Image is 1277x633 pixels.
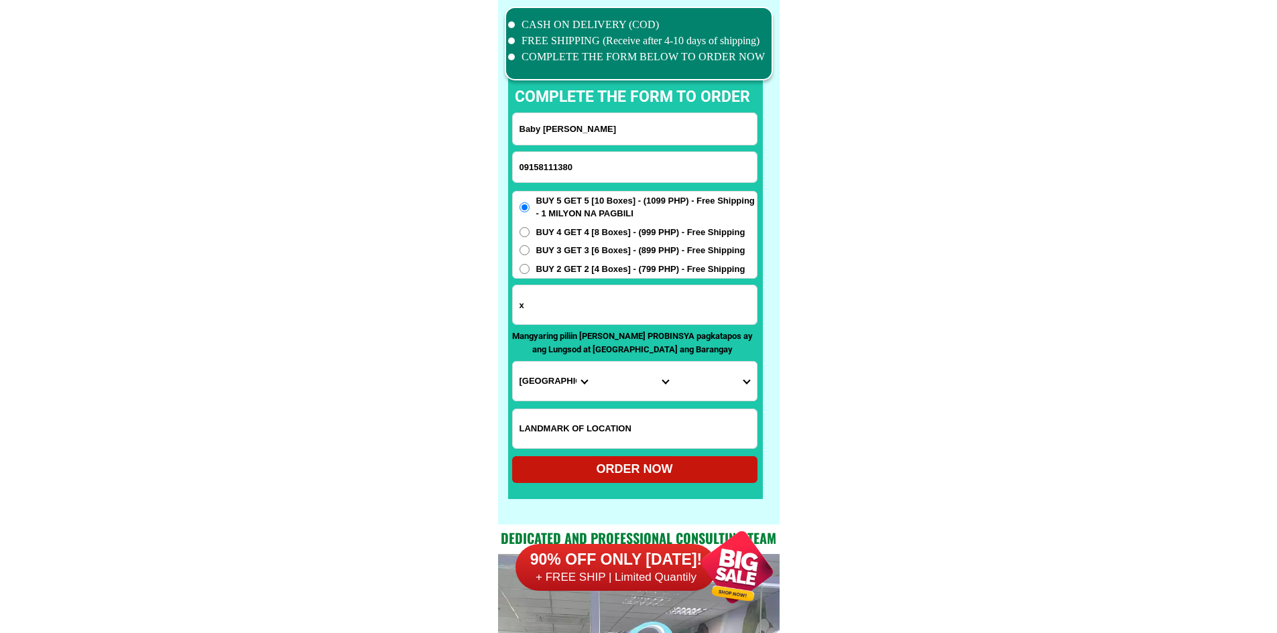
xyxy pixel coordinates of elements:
input: Input full_name [513,113,757,145]
input: Input address [513,285,757,324]
p: complete the form to order [501,86,764,109]
h6: 90% OFF ONLY [DATE]! [515,550,717,570]
span: BUY 4 GET 4 [8 Boxes] - (999 PHP) - Free Shipping [536,226,745,239]
div: ORDER NOW [512,460,757,478]
h2: Dedicated and professional consulting team [498,528,780,548]
span: BUY 5 GET 5 [10 Boxes] - (1099 PHP) - Free Shipping - 1 MILYON NA PAGBILI [536,194,757,220]
input: BUY 2 GET 2 [4 Boxes] - (799 PHP) - Free Shipping [520,264,530,274]
li: CASH ON DELIVERY (COD) [508,17,766,33]
select: Select district [594,362,675,401]
span: BUY 3 GET 3 [6 Boxes] - (899 PHP) - Free Shipping [536,244,745,257]
input: Input LANDMARKOFLOCATION [513,409,757,448]
select: Select commune [675,362,756,401]
h6: + FREE SHIP | Limited Quantily [515,570,717,585]
span: BUY 2 GET 2 [4 Boxes] - (799 PHP) - Free Shipping [536,263,745,276]
input: BUY 4 GET 4 [8 Boxes] - (999 PHP) - Free Shipping [520,227,530,237]
input: BUY 5 GET 5 [10 Boxes] - (1099 PHP) - Free Shipping - 1 MILYON NA PAGBILI [520,202,530,212]
input: BUY 3 GET 3 [6 Boxes] - (899 PHP) - Free Shipping [520,245,530,255]
p: Mangyaring piliin [PERSON_NAME] PROBINSYA pagkatapos ay ang Lungsod at [GEOGRAPHIC_DATA] ang Bara... [512,330,753,356]
select: Select province [513,362,594,401]
li: COMPLETE THE FORM BELOW TO ORDER NOW [508,49,766,65]
input: Input phone_number [513,152,757,182]
li: FREE SHIPPING (Receive after 4-10 days of shipping) [508,33,766,49]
